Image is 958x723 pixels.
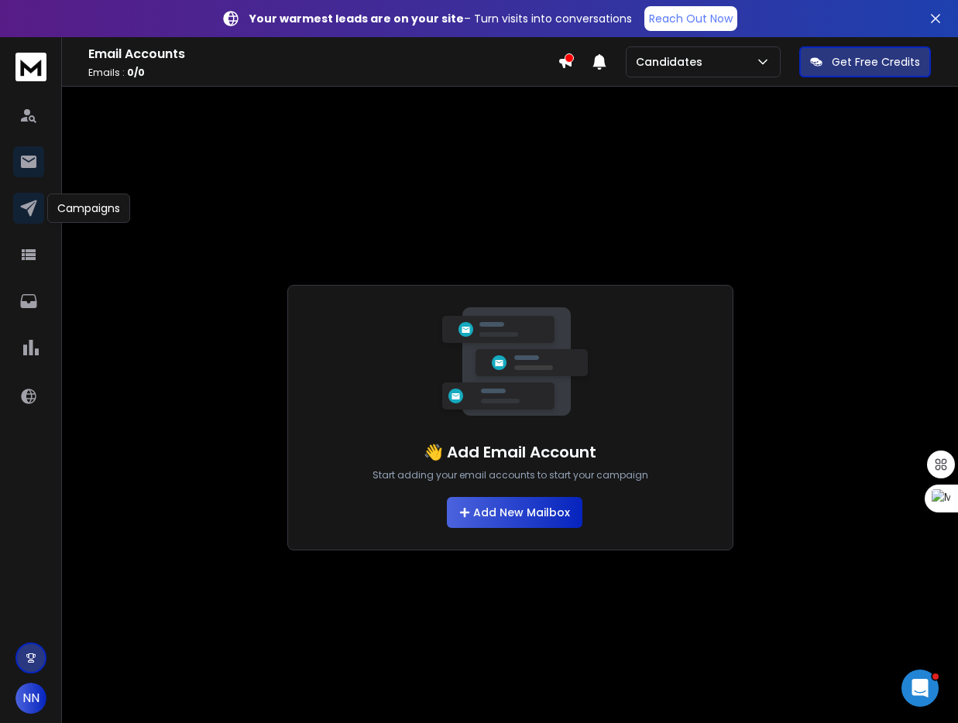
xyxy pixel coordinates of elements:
[424,441,596,463] h1: 👋 Add Email Account
[88,67,558,79] p: Emails :
[447,497,582,528] button: Add New Mailbox
[88,45,558,63] h1: Email Accounts
[373,469,648,481] p: Start adding your email accounts to start your campaign
[15,683,46,714] button: NN
[901,670,939,707] iframe: Intercom live chat
[832,54,920,70] p: Get Free Credits
[15,53,46,81] img: logo
[249,11,632,26] p: – Turn visits into conversations
[644,6,737,31] a: Reach Out Now
[127,66,145,79] span: 0 / 0
[47,194,130,223] div: Campaigns
[649,11,733,26] p: Reach Out Now
[636,54,709,70] p: Candidates
[249,11,464,26] strong: Your warmest leads are on your site
[799,46,931,77] button: Get Free Credits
